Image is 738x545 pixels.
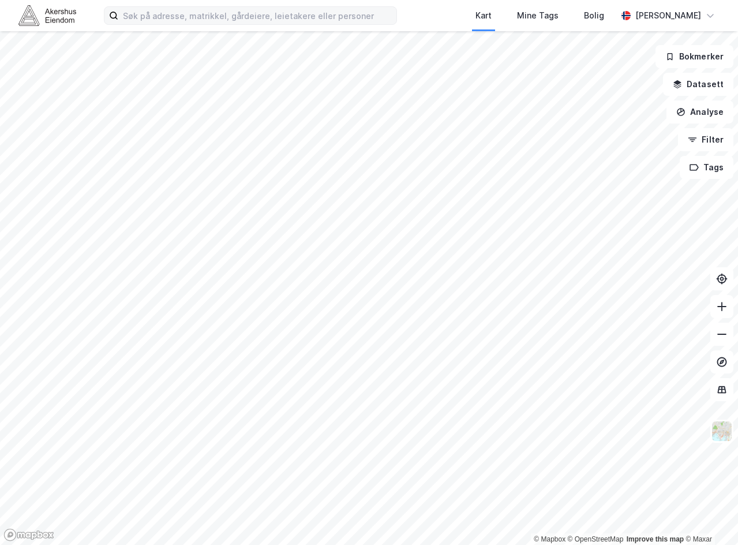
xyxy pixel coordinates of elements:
[517,9,559,23] div: Mine Tags
[475,9,492,23] div: Kart
[584,9,604,23] div: Bolig
[534,535,565,543] a: Mapbox
[655,45,733,68] button: Bokmerker
[627,535,684,543] a: Improve this map
[666,100,733,124] button: Analyse
[680,490,738,545] div: Kontrollprogram for chat
[680,490,738,545] iframe: Chat Widget
[635,9,701,23] div: [PERSON_NAME]
[3,528,54,542] a: Mapbox homepage
[680,156,733,179] button: Tags
[663,73,733,96] button: Datasett
[118,7,396,24] input: Søk på adresse, matrikkel, gårdeiere, leietakere eller personer
[678,128,733,151] button: Filter
[568,535,624,543] a: OpenStreetMap
[18,5,76,25] img: akershus-eiendom-logo.9091f326c980b4bce74ccdd9f866810c.svg
[711,420,733,442] img: Z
